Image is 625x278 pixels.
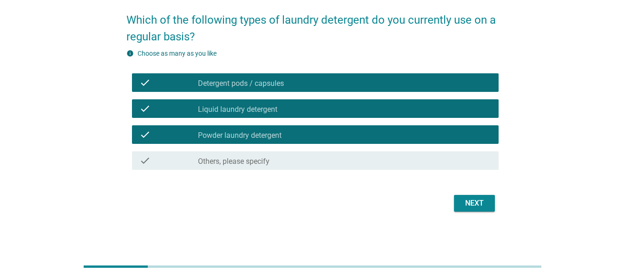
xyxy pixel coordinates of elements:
i: check [139,103,151,114]
label: Liquid laundry detergent [198,105,277,114]
div: Next [461,198,487,209]
label: Others, please specify [198,157,270,166]
h2: Which of the following types of laundry detergent do you currently use on a regular basis? [126,2,499,45]
i: check [139,155,151,166]
label: Powder laundry detergent [198,131,282,140]
i: check [139,77,151,88]
i: info [126,50,134,57]
label: Detergent pods / capsules [198,79,284,88]
i: check [139,129,151,140]
label: Choose as many as you like [138,50,217,57]
button: Next [454,195,495,212]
